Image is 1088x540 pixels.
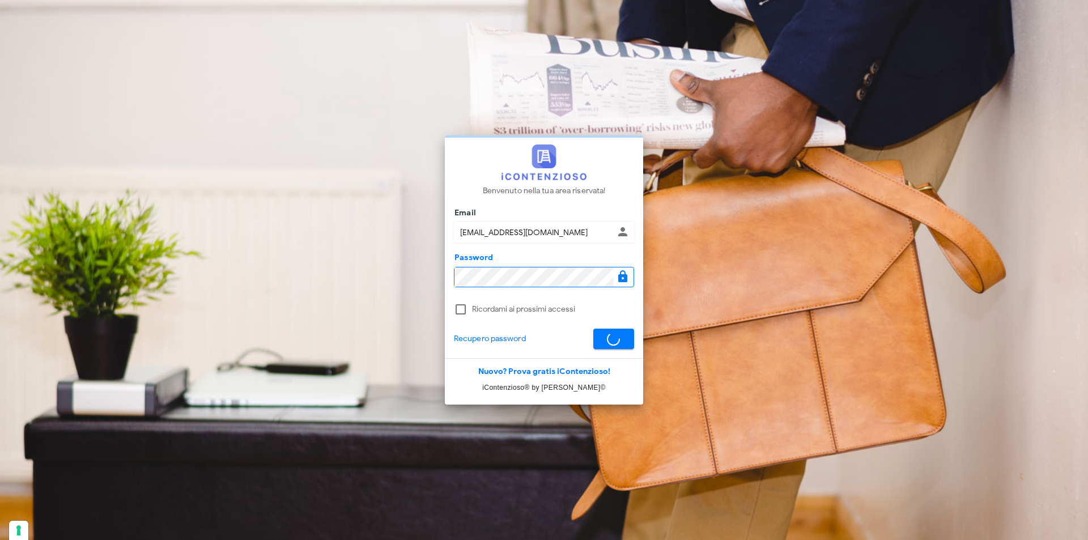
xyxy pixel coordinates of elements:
p: iContenzioso® by [PERSON_NAME]© [445,382,643,393]
p: Benvenuto nella tua area riservata! [483,185,606,197]
label: Password [451,252,494,263]
input: Inserisci il tuo indirizzo email [454,223,614,242]
a: Recupero password [454,333,526,345]
label: Ricordami ai prossimi accessi [472,304,634,315]
label: Email [451,207,476,219]
button: Le tue preferenze relative al consenso per le tecnologie di tracciamento [9,521,28,540]
a: Nuovo? Prova gratis iContenzioso! [478,367,610,376]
